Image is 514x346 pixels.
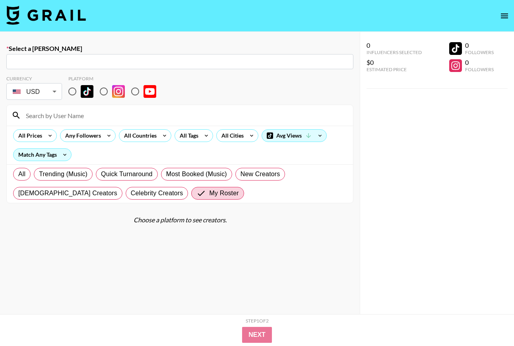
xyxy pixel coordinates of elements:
[242,327,272,343] button: Next
[21,109,348,122] input: Search by User Name
[465,58,494,66] div: 0
[241,169,280,179] span: New Creators
[81,85,93,98] img: TikTok
[60,130,103,142] div: Any Followers
[367,41,422,49] div: 0
[209,189,239,198] span: My Roster
[131,189,183,198] span: Celebrity Creators
[112,85,125,98] img: Instagram
[6,216,353,224] div: Choose a platform to see creators.
[14,149,71,161] div: Match Any Tags
[6,6,86,25] img: Grail Talent
[119,130,158,142] div: All Countries
[18,169,25,179] span: All
[68,76,163,82] div: Platform
[39,169,87,179] span: Trending (Music)
[8,85,60,99] div: USD
[246,318,269,324] div: Step 1 of 2
[465,49,494,55] div: Followers
[465,66,494,72] div: Followers
[367,49,422,55] div: Influencers Selected
[14,130,44,142] div: All Prices
[497,8,512,24] button: open drawer
[367,66,422,72] div: Estimated Price
[217,130,245,142] div: All Cities
[465,41,494,49] div: 0
[6,45,353,52] label: Select a [PERSON_NAME]
[6,76,62,82] div: Currency
[18,189,117,198] span: [DEMOGRAPHIC_DATA] Creators
[166,169,227,179] span: Most Booked (Music)
[144,85,156,98] img: YouTube
[262,130,326,142] div: Avg Views
[101,169,153,179] span: Quick Turnaround
[175,130,200,142] div: All Tags
[367,58,422,66] div: $0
